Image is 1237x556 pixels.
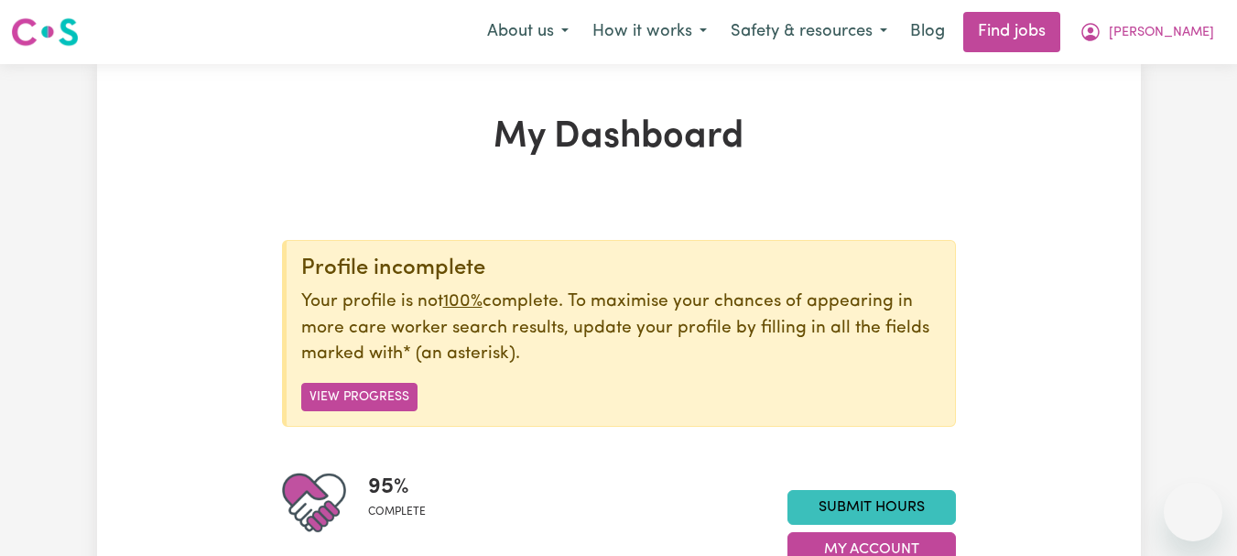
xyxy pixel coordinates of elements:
[368,471,426,504] span: 95 %
[11,16,79,49] img: Careseekers logo
[301,256,940,282] div: Profile incomplete
[1109,23,1214,43] span: [PERSON_NAME]
[581,13,719,51] button: How it works
[787,490,956,525] a: Submit Hours
[443,293,483,311] u: 100%
[301,289,940,368] p: Your profile is not complete. To maximise your chances of appearing in more care worker search re...
[368,471,440,535] div: Profile completeness: 95%
[403,345,515,363] span: an asterisk
[301,383,418,411] button: View Progress
[1068,13,1226,51] button: My Account
[282,115,956,159] h1: My Dashboard
[1164,483,1222,541] iframe: Button to launch messaging window
[368,504,426,520] span: complete
[899,12,956,52] a: Blog
[963,12,1060,52] a: Find jobs
[475,13,581,51] button: About us
[719,13,899,51] button: Safety & resources
[11,11,79,53] a: Careseekers logo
